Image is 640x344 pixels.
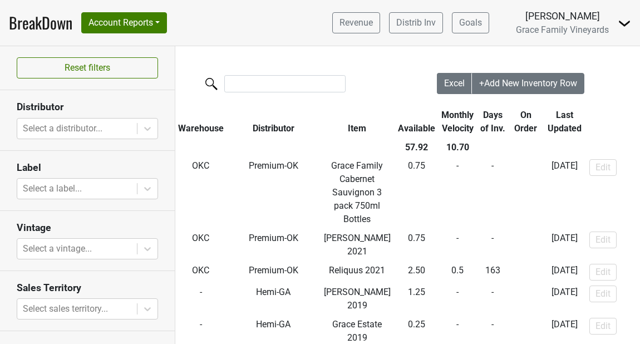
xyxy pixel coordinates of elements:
[444,78,465,89] span: Excel
[175,283,227,315] td: -
[332,319,382,343] span: Grace Estate 2019
[329,265,385,276] span: Reliquus 2021
[509,106,543,138] th: On Order: activate to sort column ascending
[516,24,609,35] span: Grace Family Vineyards
[439,229,476,261] td: -
[227,283,321,315] td: Hemi-GA
[452,12,489,33] a: Goals
[331,160,383,224] span: Grace Family Cabernet Sauvignon 3 pack 750ml Bottles
[394,229,439,261] td: 0.75
[543,106,587,138] th: Last Updated: activate to sort column ascending
[439,106,476,138] th: Monthly Velocity: activate to sort column ascending
[509,229,543,261] td: -
[589,286,617,302] button: Edit
[476,229,509,261] td: -
[17,57,158,78] button: Reset filters
[589,232,617,248] button: Edit
[476,157,509,229] td: -
[324,287,391,311] span: [PERSON_NAME] 2019
[17,101,158,113] h3: Distributor
[439,138,476,157] th: 10.70
[389,12,443,33] a: Distrib Inv
[332,12,380,33] a: Revenue
[439,157,476,229] td: -
[227,157,321,229] td: Premium-OK
[543,157,587,229] td: [DATE]
[175,229,227,261] td: OKC
[394,106,439,138] th: Available: activate to sort column ascending
[17,222,158,234] h3: Vintage
[175,261,227,283] td: OKC
[394,138,439,157] th: 57.92
[175,106,227,138] th: Warehouse: activate to sort column ascending
[509,261,543,283] td: -
[321,106,394,138] th: Item: activate to sort column ascending
[394,283,439,315] td: 1.25
[439,261,476,283] td: 0.5
[618,17,631,30] img: Dropdown Menu
[509,283,543,315] td: -
[394,157,439,229] td: 0.75
[476,106,509,138] th: Days of Inv.: activate to sort column ascending
[394,261,439,283] td: 2.50
[17,282,158,294] h3: Sales Territory
[589,159,617,176] button: Edit
[227,106,321,138] th: Distributor: activate to sort column ascending
[516,9,609,23] div: [PERSON_NAME]
[543,261,587,283] td: [DATE]
[509,157,543,229] td: -
[589,264,617,281] button: Edit
[543,283,587,315] td: [DATE]
[589,318,617,335] button: Edit
[472,73,584,94] button: +Add New Inventory Row
[227,261,321,283] td: Premium-OK
[479,78,577,89] span: +Add New Inventory Row
[9,11,72,35] a: BreakDown
[476,283,509,315] td: -
[227,229,321,261] td: Premium-OK
[81,12,167,33] button: Account Reports
[437,73,472,94] button: Excel
[476,261,509,283] td: 163
[175,157,227,229] td: OKC
[439,283,476,315] td: -
[17,162,158,174] h3: Label
[543,229,587,261] td: [DATE]
[324,233,391,257] span: [PERSON_NAME] 2021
